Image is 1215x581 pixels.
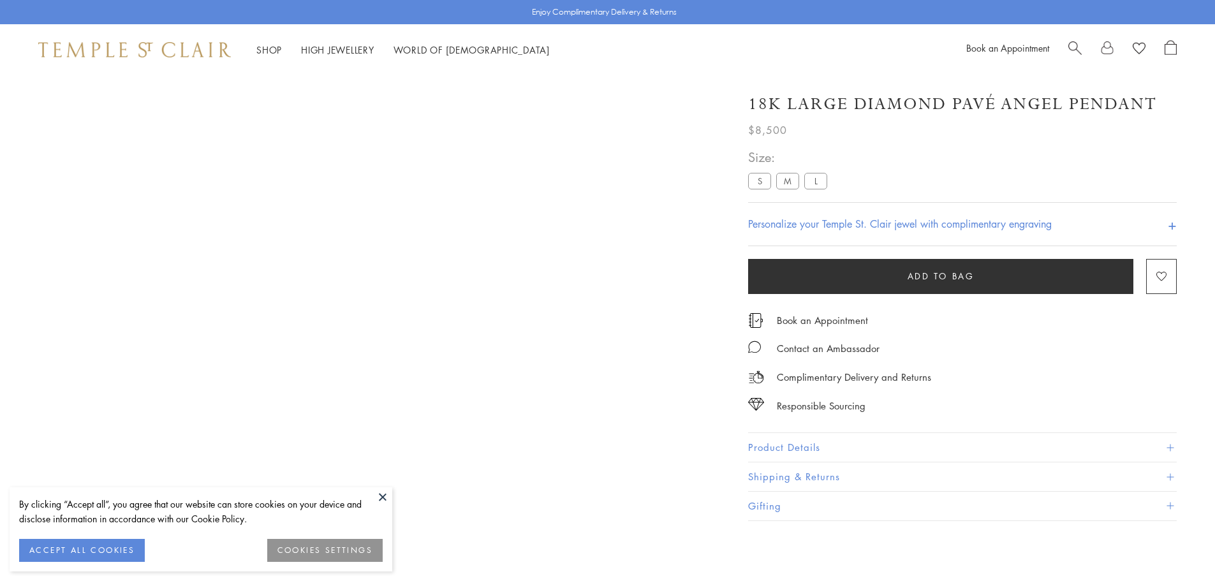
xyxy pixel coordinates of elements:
[267,539,383,562] button: COOKIES SETTINGS
[38,42,231,57] img: Temple St. Clair
[748,259,1133,294] button: Add to bag
[777,341,880,357] div: Contact an Ambassador
[777,313,868,327] a: Book an Appointment
[19,539,145,562] button: ACCEPT ALL COOKIES
[748,173,771,189] label: S
[748,216,1052,232] h4: Personalize your Temple St. Clair jewel with complimentary engraving
[777,369,931,385] p: Complimentary Delivery and Returns
[776,173,799,189] label: M
[748,341,761,353] img: MessageIcon-01_2.svg
[908,269,975,283] span: Add to bag
[19,497,383,526] div: By clicking “Accept all”, you agree that our website can store cookies on your device and disclos...
[748,93,1157,115] h1: 18K Large Diamond Pavé Angel Pendant
[748,369,764,385] img: icon_delivery.svg
[748,313,763,328] img: icon_appointment.svg
[748,147,832,168] span: Size:
[748,492,1177,520] button: Gifting
[966,41,1049,54] a: Book an Appointment
[777,398,865,414] div: Responsible Sourcing
[256,42,550,58] nav: Main navigation
[532,6,677,18] p: Enjoy Complimentary Delivery & Returns
[748,433,1177,462] button: Product Details
[748,122,787,138] span: $8,500
[748,398,764,411] img: icon_sourcing.svg
[1133,40,1145,59] a: View Wishlist
[1168,212,1177,236] h4: +
[748,462,1177,491] button: Shipping & Returns
[804,173,827,189] label: L
[256,43,282,56] a: ShopShop
[1068,40,1082,59] a: Search
[394,43,550,56] a: World of [DEMOGRAPHIC_DATA]World of [DEMOGRAPHIC_DATA]
[1165,40,1177,59] a: Open Shopping Bag
[301,43,374,56] a: High JewelleryHigh Jewellery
